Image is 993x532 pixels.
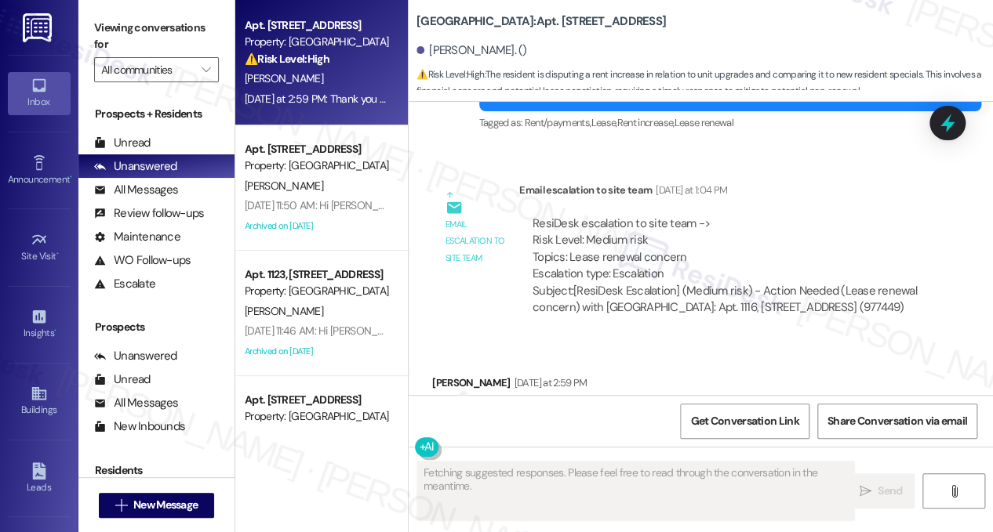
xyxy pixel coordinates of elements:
[617,116,674,129] span: Rent increase ,
[94,348,177,364] div: Unanswered
[847,473,915,508] button: Send
[417,461,854,520] textarea: Fetching suggested responses. Please feel free to read through the conversation in the meantime.
[94,418,185,435] div: New Inbounds
[245,157,390,174] div: Property: [GEOGRAPHIC_DATA]
[94,252,191,269] div: WO Follow-ups
[23,13,55,42] img: ResiDesk Logo
[245,283,390,299] div: Property: [GEOGRAPHIC_DATA]
[245,304,323,318] span: [PERSON_NAME]
[479,111,982,134] div: Tagged as:
[243,342,391,361] div: Archived on [DATE]
[519,182,935,204] div: Email escalation to site team
[878,483,902,499] span: Send
[78,319,235,335] div: Prospects
[690,413,798,429] span: Get Conversation Link
[101,57,194,82] input: All communities
[245,92,419,106] div: [DATE] at 2:59 PM: Thank you so much
[99,493,215,518] button: New Message
[8,226,71,269] a: Site Visit •
[652,182,727,198] div: [DATE] at 1:04 PM
[416,42,527,59] div: [PERSON_NAME]. ()
[94,395,178,411] div: All Messages
[70,172,72,183] span: •
[533,283,922,317] div: Subject: [ResiDesk Escalation] (Medium risk) - Action Needed (Lease renewal concern) with [GEOGRA...
[416,67,993,100] span: : The resident is disputing a rent increase in relation to unit upgrades and comparing it to new ...
[78,106,235,122] div: Prospects + Residents
[8,458,71,500] a: Leads
[245,141,390,157] div: Apt. [STREET_ADDRESS]
[533,215,922,283] div: ResiDesk escalation to site team -> Risk Level: Medium risk Topics: Lease renewal concern Escalat...
[860,485,871,498] i: 
[827,413,967,429] span: Share Conversation via email
[416,68,484,81] strong: ⚠️ Risk Level: High
[245,34,390,50] div: Property: [GEOGRAPHIC_DATA]
[94,158,177,175] div: Unanswered
[94,205,204,222] div: Review follow-ups
[674,116,733,129] span: Lease renewal
[115,499,127,512] i: 
[245,324,982,338] div: [DATE] 11:46 AM: Hi [PERSON_NAME], Just a reminder - Game Night is happening tonight! Check out t...
[245,17,390,34] div: Apt. [STREET_ADDRESS]
[591,116,617,129] span: Lease ,
[245,408,390,425] div: Property: [GEOGRAPHIC_DATA]
[78,462,235,479] div: Residents
[243,216,391,236] div: Archived on [DATE]
[245,179,323,193] span: [PERSON_NAME]
[245,71,323,85] span: [PERSON_NAME]
[94,371,151,388] div: Unread
[245,266,390,283] div: Apt. 1123, [STREET_ADDRESS]
[54,325,56,336] span: •
[133,497,198,513] span: New Message
[524,116,591,129] span: Rent/payments ,
[948,485,959,498] i: 
[94,135,151,151] div: Unread
[245,392,390,408] div: Apt. [STREET_ADDRESS]
[94,229,180,245] div: Maintenance
[446,216,507,266] div: Email escalation to site team
[202,63,210,76] i: 
[8,380,71,422] a: Buildings
[416,13,666,30] b: [GEOGRAPHIC_DATA]: Apt. [STREET_ADDRESS]
[680,404,809,439] button: Get Conversation Link
[94,16,219,57] label: Viewing conversations for
[245,52,329,66] strong: ⚠️ Risk Level: High
[817,404,977,439] button: Share Conversation via email
[8,72,71,114] a: Inbox
[511,375,587,391] div: [DATE] at 2:59 PM
[432,375,587,396] div: [PERSON_NAME]
[94,182,178,198] div: All Messages
[94,276,155,292] div: Escalate
[8,303,71,346] a: Insights •
[56,248,59,259] span: •
[245,198,983,212] div: [DATE] 11:50 AM: Hi [PERSON_NAME], Just a reminder - Game Night is happening tonight! Check out t...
